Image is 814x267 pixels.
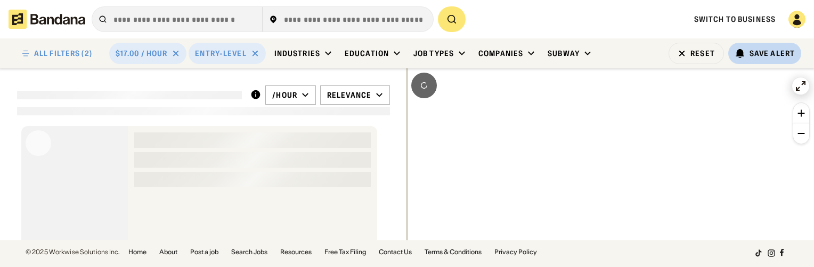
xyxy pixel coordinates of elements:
[379,249,412,255] a: Contact Us
[116,49,168,58] div: $17.00 / hour
[690,50,715,57] div: Reset
[159,249,177,255] a: About
[195,49,246,58] div: Entry-Level
[750,49,795,58] div: Save Alert
[413,49,454,58] div: Job Types
[494,249,537,255] a: Privacy Policy
[280,249,312,255] a: Resources
[190,249,218,255] a: Post a job
[26,249,120,255] div: © 2025 Workwise Solutions Inc.
[345,49,389,58] div: Education
[478,49,523,58] div: Companies
[274,49,320,58] div: Industries
[17,122,390,241] div: grid
[548,49,580,58] div: Subway
[327,90,371,100] div: Relevance
[9,10,85,29] img: Bandana logotype
[425,249,482,255] a: Terms & Conditions
[128,249,146,255] a: Home
[694,14,776,24] a: Switch to Business
[272,90,297,100] div: /hour
[324,249,366,255] a: Free Tax Filing
[231,249,267,255] a: Search Jobs
[34,50,92,57] div: ALL FILTERS (2)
